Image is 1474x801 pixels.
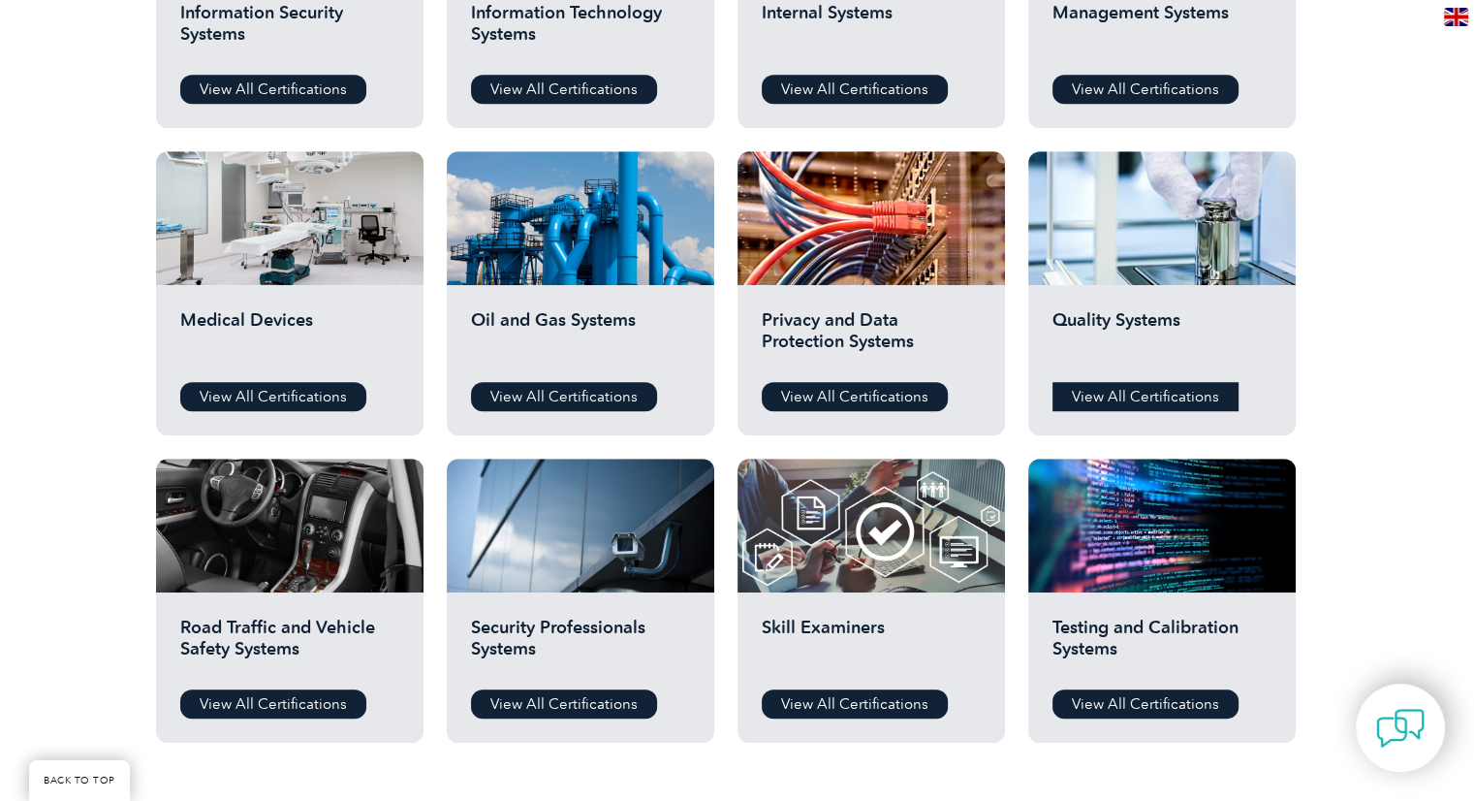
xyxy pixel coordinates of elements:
[471,382,657,411] a: View All Certifications
[180,689,366,719] a: View All Certifications
[471,75,657,104] a: View All Certifications
[762,689,948,719] a: View All Certifications
[1052,382,1239,411] a: View All Certifications
[1052,689,1239,719] a: View All Certifications
[1376,704,1425,753] img: contact-chat.png
[1444,8,1468,26] img: en
[1052,2,1271,60] h2: Management Systems
[1052,309,1271,368] h2: Quality Systems
[180,309,399,368] h2: Medical Devices
[762,75,948,104] a: View All Certifications
[471,617,690,675] h2: Security Professionals Systems
[471,309,690,368] h2: Oil and Gas Systems
[762,617,981,675] h2: Skill Examiners
[29,760,130,801] a: BACK TO TOP
[762,382,948,411] a: View All Certifications
[762,2,981,60] h2: Internal Systems
[471,2,690,60] h2: Information Technology Systems
[180,382,366,411] a: View All Certifications
[180,75,366,104] a: View All Certifications
[762,309,981,368] h2: Privacy and Data Protection Systems
[1052,617,1271,675] h2: Testing and Calibration Systems
[180,2,399,60] h2: Information Security Systems
[1052,75,1239,104] a: View All Certifications
[471,689,657,719] a: View All Certifications
[180,617,399,675] h2: Road Traffic and Vehicle Safety Systems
